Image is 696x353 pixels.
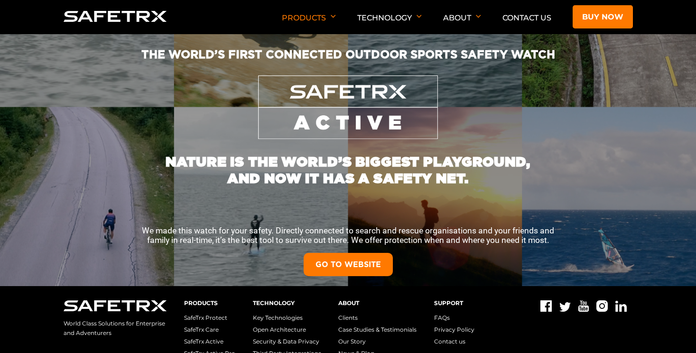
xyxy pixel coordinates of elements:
[338,338,366,345] a: Our Story
[253,326,306,333] a: Open Architecture
[64,11,167,22] img: Logo SafeTrx
[70,47,627,75] h2: THE WORLD’S FIRST CONNECTED OUTDOOR SPORTS SAFETY WATCH
[331,15,336,18] img: Arrow down icon
[434,300,523,306] h3: Support
[338,314,358,321] a: Clients
[434,314,450,321] a: FAQs
[184,314,227,321] a: SafeTrx Protect
[304,253,393,276] a: GO TO WEBSITE
[443,13,481,34] p: About
[64,319,167,338] p: World Class Solutions for Enterprise and Adventurers
[357,13,422,34] p: Technology
[578,300,589,312] img: Youtube icon
[502,13,551,22] a: Contact Us
[476,15,481,18] img: Arrow down icon
[135,226,562,245] p: We made this watch for your safety. Directly connected to search and rescue organisations and you...
[540,300,552,312] img: Facebook icon
[64,300,167,311] img: Safetrx logo
[573,5,633,28] a: Buy now
[649,307,696,353] div: Chatwidget
[184,338,223,345] a: SafeTrx Active
[559,302,571,312] img: Twitter icon
[615,301,627,312] img: Linkedin icon
[158,139,538,186] h1: NATURE IS THE WORLD’S BIGGEST PLAYGROUND, AND NOW IT HAS A SAFETY NET.
[434,326,474,333] a: Privacy Policy
[253,300,321,306] h3: Technology
[282,13,336,34] p: Products
[596,300,608,312] img: Instagram icon
[649,307,696,353] iframe: Chat Widget
[253,338,319,345] a: Security & Data Privacy
[338,326,417,333] a: Case Studies & Testimonials
[434,338,465,345] a: Contact us
[258,75,437,139] img: SafeTrx Active Logo
[417,15,422,18] img: Arrow down icon
[184,300,235,306] h3: Products
[184,326,219,333] a: SafeTrx Care
[338,300,417,306] h3: About
[253,314,303,321] a: Key Technologies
